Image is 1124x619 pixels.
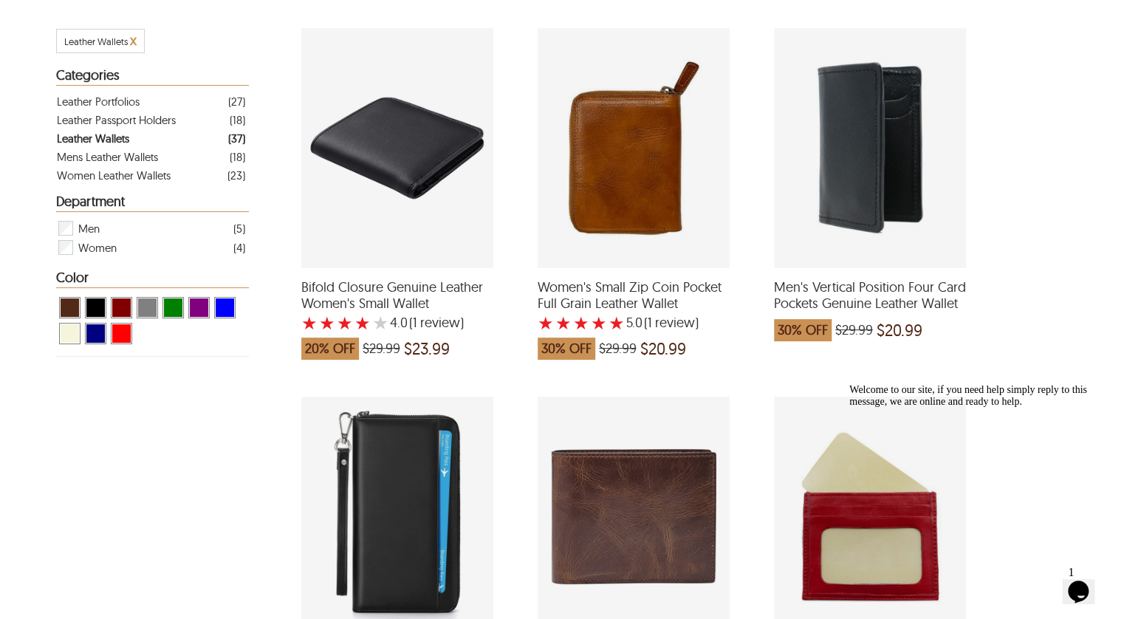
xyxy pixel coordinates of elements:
[774,319,832,341] span: 30% OFF
[877,323,922,338] span: $20.99
[835,323,873,338] span: $29.99
[301,259,493,366] a: Bifold Closure Genuine Leather Women's Small Wallet with a 4 Star Rating 1 Product Review which w...
[78,238,117,257] span: Women
[64,35,128,47] span: Filter Leather Wallets
[233,219,245,238] div: ( 5 )
[57,166,244,185] a: Filter Women Leather Wallets
[57,219,244,238] div: Filter Men Leather Wallets
[111,323,132,344] div: View Red Leather Wallets
[214,297,236,318] div: View Blue Leather Wallets
[644,315,652,330] span: (1
[228,129,245,148] div: ( 37 )
[609,315,625,330] label: 5 rating
[409,315,464,330] span: )
[626,315,642,330] label: 5.0
[57,129,129,148] div: Leather Wallets
[228,92,245,111] div: ( 27 )
[774,279,966,311] span: Men's Vertical Position Four Card Pockets Genuine Leather Wallet
[130,35,137,47] a: Cancel Filter
[130,32,137,49] span: x
[599,341,637,356] span: $29.99
[85,323,106,344] div: View Navy Leather Wallets
[56,270,248,288] div: Heading Filter Leather Wallets by Color
[233,239,245,257] div: ( 4 )
[640,341,686,356] span: $20.99
[56,68,248,86] div: Heading Filter Leather Wallets by Categories
[591,315,607,330] label: 4 rating
[538,259,730,366] a: Women's Small Zip Coin Pocket Full Grain Leather Wallet with a 5 Star Rating 1 Product Review whi...
[57,111,176,129] div: Leather Passport Holders
[57,92,244,111] a: Filter Leather Portfolios
[6,6,272,30] div: Welcome to our site, if you need help simply reply to this message, we are online and ready to help.
[538,338,595,360] span: 30% OFF
[57,166,171,185] div: Women Leather Wallets
[301,279,493,311] span: Bifold Closure Genuine Leather Women's Small Wallet
[319,315,335,330] label: 2 rating
[57,111,244,129] a: Filter Leather Passport Holders
[354,315,371,330] label: 4 rating
[230,148,245,166] div: ( 18 )
[162,297,184,318] div: View Green Leather Wallets
[774,259,966,348] a: Men's Vertical Position Four Card Pockets Genuine Leather Wallet which was at a price of $29.99, ...
[6,6,244,29] span: Welcome to our site, if you need help simply reply to this message, we are online and ready to help.
[85,297,106,318] div: View Black Leather Wallets
[137,297,158,318] div: View Grey Leather Wallets
[301,315,318,330] label: 1 rating
[57,148,158,166] div: Mens Leather Wallets
[57,92,140,111] div: Leather Portfolios
[555,315,572,330] label: 2 rating
[644,315,699,330] span: )
[59,297,80,318] div: View Brown ( Brand Color ) Leather Wallets
[372,315,388,330] label: 5 rating
[56,194,248,212] div: Heading Filter Leather Wallets by Department
[409,315,417,330] span: (1
[78,219,100,238] span: Men
[59,323,80,344] div: View Beige Leather Wallets
[57,148,244,166] a: Filter Mens Leather Wallets
[363,341,400,356] span: $29.99
[337,315,353,330] label: 3 rating
[573,315,589,330] label: 3 rating
[404,341,450,356] span: $23.99
[390,315,408,330] label: 4.0
[538,279,730,311] span: Women's Small Zip Coin Pocket Full Grain Leather Wallet
[227,166,245,185] div: ( 23 )
[230,111,245,129] div: ( 18 )
[111,297,132,318] div: View Maroon Leather Wallets
[843,378,1109,553] iframe: chat widget
[652,315,695,330] span: review
[538,315,554,330] label: 1 rating
[1062,560,1109,604] iframe: chat widget
[417,315,460,330] span: review
[188,297,210,318] div: View Purple Leather Wallets
[301,338,359,360] span: 20% OFF
[57,129,244,148] a: Filter Leather Wallets
[57,238,244,257] div: Filter Women Leather Wallets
